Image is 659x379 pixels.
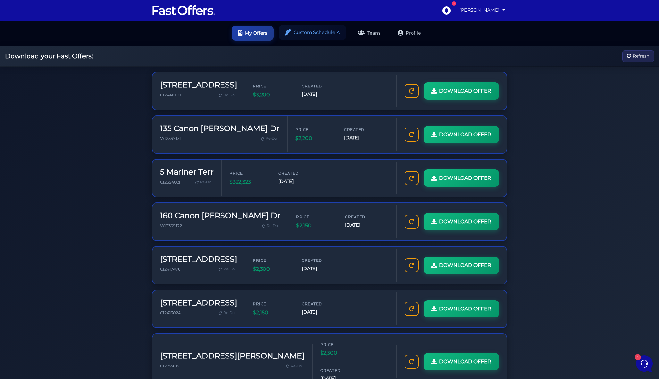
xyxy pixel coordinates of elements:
input: Search for an Article... [14,105,105,111]
span: Fast Offers Support [27,46,102,53]
span: DOWNLOAD OFFER [439,305,491,313]
a: My Offers [232,26,274,41]
span: Price [253,301,291,307]
button: 1Messages [45,206,84,220]
h3: 5 Mariner Terr [160,168,214,177]
a: Re-Do [193,178,214,186]
a: Re-Do [216,265,237,274]
a: DOWNLOAD OFFER [424,353,499,370]
span: Price [320,342,359,348]
button: Refresh [622,50,654,62]
span: Created [345,214,383,220]
span: DOWNLOAD OFFER [439,174,491,182]
h2: Download your Fast Offers: [5,52,93,60]
a: Fast Offers SupportYou:Always! [PERSON_NAME] Royal LePage Connect Realty, Brokerage C: [PHONE_NUM... [8,44,121,63]
h3: [STREET_ADDRESS] [160,298,237,308]
span: DOWNLOAD OFFER [439,130,491,139]
span: [DATE] [302,265,340,272]
span: [DATE] [302,91,340,98]
a: Re-Do [259,222,280,230]
span: Price [253,83,291,89]
span: C12299117 [160,364,180,368]
span: [DATE] [302,309,340,316]
p: Home [19,215,30,220]
a: Profile [391,26,427,41]
a: DOWNLOAD OFFER [424,169,499,187]
span: [DATE] [344,134,382,142]
a: Re-Do [216,309,237,317]
span: Re-Do [223,92,235,98]
a: DOWNLOAD OFFER [424,257,499,274]
a: Team [351,26,386,41]
span: Find an Answer [10,91,44,96]
span: DOWNLOAD OFFER [439,218,491,226]
a: Custom Schedule A [279,25,346,40]
span: Created [302,83,340,89]
span: W12367131 [160,136,181,141]
p: You: Always! [PERSON_NAME] Royal LePage Connect Realty, Brokerage C: [PHONE_NUMBER] | O: [PHONE_N... [27,54,102,60]
span: C12413024 [160,310,180,315]
span: Price [253,257,291,263]
span: Created [302,301,340,307]
span: Re-Do [223,267,235,272]
a: Open Help Center [80,91,118,96]
span: $2,150 [253,309,291,317]
span: Re-Do [291,363,302,369]
button: Home [5,206,45,220]
h3: 160 Canon [PERSON_NAME] Dr [160,211,280,220]
a: [PERSON_NAME] [457,4,507,16]
span: $2,300 [320,349,359,357]
button: Help [84,206,123,220]
h3: [STREET_ADDRESS] [160,80,237,90]
span: $3,200 [253,91,291,99]
p: Messages [55,215,73,220]
span: C12441020 [160,93,181,97]
span: Refresh [633,53,649,60]
h3: [STREET_ADDRESS] [160,255,237,264]
span: $2,150 [296,221,335,230]
span: $322,323 [229,178,268,186]
span: $2,200 [295,134,334,143]
span: Price [229,170,268,176]
span: Re-Do [266,136,277,142]
a: DOWNLOAD OFFER [424,300,499,317]
span: W12369172 [160,223,182,228]
img: dark [10,47,23,60]
h3: [STREET_ADDRESS][PERSON_NAME] [160,351,304,361]
span: Re-Do [223,310,235,316]
iframe: Customerly Messenger Launcher [635,354,654,373]
span: 2 [112,54,118,60]
a: DOWNLOAD OFFER [424,213,499,230]
span: Price [296,214,335,220]
button: Start a Conversation [10,65,118,78]
span: Created [278,170,317,176]
span: [DATE] [278,178,317,185]
p: [DATE] [105,46,118,52]
span: DOWNLOAD OFFER [439,261,491,269]
div: 7 [452,1,456,6]
span: C12394021 [160,180,180,185]
span: [DATE] [345,221,383,229]
a: Re-Do [283,362,304,370]
a: Re-Do [258,135,279,143]
a: Re-Do [216,91,237,99]
span: C12417476 [160,267,180,272]
span: Price [295,127,334,133]
a: See all [104,36,118,41]
a: DOWNLOAD OFFER [424,82,499,100]
span: Start a Conversation [46,69,90,74]
span: Created [344,127,382,133]
span: $2,300 [253,265,291,273]
span: Created [302,257,340,263]
span: 1 [64,205,69,210]
span: Created [320,367,359,374]
h2: Hello [PERSON_NAME] 👋 [5,5,108,26]
a: DOWNLOAD OFFER [424,126,499,143]
span: DOWNLOAD OFFER [439,87,491,95]
span: Your Conversations [10,36,52,41]
h3: 135 Canon [PERSON_NAME] Dr [160,124,279,133]
span: DOWNLOAD OFFER [439,358,491,366]
a: 7 [439,3,454,18]
p: Help [99,215,108,220]
span: Re-Do [200,179,211,185]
